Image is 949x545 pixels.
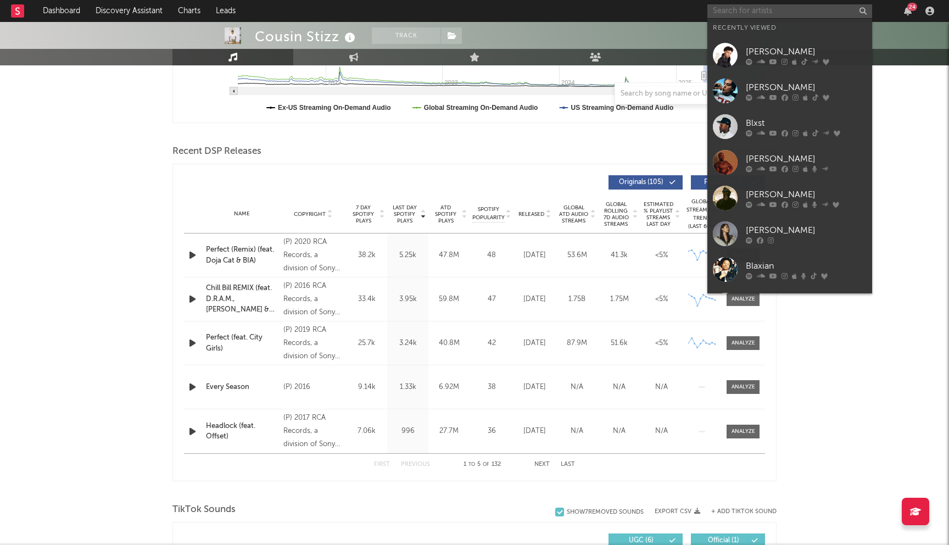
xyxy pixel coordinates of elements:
[349,338,384,349] div: 25.7k
[707,37,872,73] a: [PERSON_NAME]
[746,188,867,201] div: [PERSON_NAME]
[655,508,700,515] button: Export CSV
[534,461,550,468] button: Next
[561,461,575,468] button: Last
[559,338,595,349] div: 87.9M
[424,104,538,112] text: Global Streaming On-Demand Audio
[172,145,261,158] span: Recent DSP Releases
[601,294,638,305] div: 1.75M
[472,205,505,222] span: Spotify Popularity
[283,236,343,275] div: (P) 2020 RCA Records, a division of Sony Music Entertainment
[559,426,595,437] div: N/A
[707,4,872,18] input: Search for artists
[518,211,544,218] span: Released
[431,294,467,305] div: 59.8M
[711,509,777,515] button: + Add TikTok Sound
[516,338,553,349] div: [DATE]
[698,537,749,544] span: Official ( 1 )
[685,198,718,231] div: Global Streaming Trend (Last 60D)
[643,294,680,305] div: <5%
[349,382,384,393] div: 9.14k
[349,294,384,305] div: 33.4k
[401,461,430,468] button: Previous
[707,287,872,323] a: glaive
[746,81,867,94] div: [PERSON_NAME]
[643,382,680,393] div: N/A
[700,509,777,515] button: + Add TikTok Sound
[483,462,489,467] span: of
[601,382,638,393] div: N/A
[707,144,872,180] a: [PERSON_NAME]
[283,411,343,451] div: (P) 2017 RCA Records, a division of Sony Music Entertainment
[283,381,343,394] div: (P) 2016
[571,104,673,112] text: US Streaming On-Demand Audio
[206,244,278,266] a: Perfect (Remix) (feat. Doja Cat & BIA)
[691,175,765,190] button: Features(27)
[643,426,680,437] div: N/A
[431,338,467,349] div: 40.8M
[452,458,512,471] div: 1 5 132
[206,382,278,393] a: Every Season
[746,152,867,165] div: [PERSON_NAME]
[390,294,426,305] div: 3.95k
[374,461,390,468] button: First
[643,338,680,349] div: <5%
[349,204,378,224] span: 7 Day Spotify Plays
[601,338,638,349] div: 51.6k
[349,250,384,261] div: 38.2k
[609,175,683,190] button: Originals(105)
[472,294,511,305] div: 47
[567,509,644,516] div: Show 7 Removed Sounds
[206,421,278,442] a: Headlock (feat. Offset)
[615,90,731,98] input: Search by song name or URL
[707,216,872,252] a: [PERSON_NAME]
[601,426,638,437] div: N/A
[616,179,666,186] span: Originals ( 105 )
[707,180,872,216] a: [PERSON_NAME]
[472,426,511,437] div: 36
[707,73,872,109] a: [PERSON_NAME]
[643,201,673,227] span: Estimated % Playlist Streams Last Day
[431,250,467,261] div: 47.8M
[713,21,867,35] div: Recently Viewed
[255,27,358,46] div: Cousin Stizz
[516,294,553,305] div: [DATE]
[516,250,553,261] div: [DATE]
[707,252,872,287] a: Blaxian
[390,250,426,261] div: 5.25k
[516,426,553,437] div: [DATE]
[294,211,326,218] span: Copyright
[559,382,595,393] div: N/A
[746,224,867,237] div: [PERSON_NAME]
[278,104,391,112] text: Ex-US Streaming On-Demand Audio
[698,179,749,186] span: Features ( 27 )
[372,27,440,44] button: Track
[707,109,872,144] a: Blxst
[746,259,867,272] div: Blaxian
[390,204,419,224] span: Last Day Spotify Plays
[746,45,867,58] div: [PERSON_NAME]
[431,382,467,393] div: 6.92M
[616,537,666,544] span: UGC ( 6 )
[349,426,384,437] div: 7.06k
[206,332,278,354] a: Perfect (feat. City Girls)
[601,201,631,227] span: Global Rolling 7D Audio Streams
[907,3,917,11] div: 24
[206,210,278,218] div: Name
[746,116,867,130] div: Blxst
[472,338,511,349] div: 42
[390,382,426,393] div: 1.33k
[472,250,511,261] div: 48
[904,7,912,15] button: 24
[601,250,638,261] div: 41.3k
[206,283,278,315] a: Chill Bill REMIX (feat. D.R.A.M., [PERSON_NAME] & Cousin Stizz)
[431,426,467,437] div: 27.7M
[472,382,511,393] div: 38
[516,382,553,393] div: [DATE]
[390,338,426,349] div: 3.24k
